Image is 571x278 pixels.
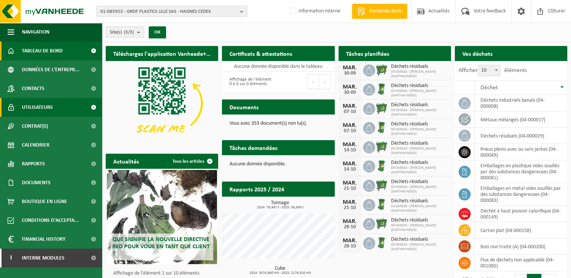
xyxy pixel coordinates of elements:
[269,196,334,211] a: Consulter les rapports
[391,243,447,252] span: 03-055928 - [PERSON_NAME] (EARTHMINDED)
[475,160,567,183] td: emballages en plastique vides souillés par des substances dangereuses (04-000081)
[112,237,210,257] span: Que signifie la nouvelle directive RED pour vous en tant que client ?
[375,121,388,134] img: WB-0240-HPE-GN-01
[375,82,388,95] img: WB-0240-HPE-GN-01
[342,148,357,153] div: 14-10
[375,159,388,172] img: WB-0240-HPE-GN-01
[22,211,79,230] span: Conditions d'accepta...
[222,140,285,155] h2: Tâches demandées
[226,271,334,275] span: 2024: 3474,960 m3 - 2025: 2179,920 m3
[342,205,357,211] div: 21-10
[480,85,498,91] span: Déchet
[124,30,134,35] count: (3/3)
[352,4,407,19] a: Demande devis
[307,74,319,89] button: Previous
[342,186,357,191] div: 21-10
[375,236,388,249] img: WB-0240-HPE-GN-01
[459,67,527,73] label: Afficher éléments
[22,79,45,98] span: Contacts
[342,128,357,134] div: 07-10
[226,200,334,209] h3: Tonnage
[391,121,447,127] span: Déchets résiduels
[475,128,567,144] td: déchets résiduels (04-000029)
[391,185,447,194] span: 03-055928 - [PERSON_NAME] (EARTHMINDED)
[375,102,388,115] img: WB-0660-HPE-GN-01
[475,95,567,112] td: déchets industriels banals (04-000008)
[391,147,447,156] span: 03-055928 - [PERSON_NAME] (EARTHMINDED)
[342,218,357,225] div: MAR.
[391,141,447,147] span: Déchets résiduels
[22,98,53,117] span: Utilisateurs
[391,160,447,166] span: Déchets résiduels
[342,71,357,76] div: 30-09
[342,199,357,205] div: MAR.
[342,122,357,128] div: MAR.
[475,183,567,206] td: emballages en métal vides souillés par des substances dangereuses (04-000083)
[226,73,274,90] div: Affichage de l'élément 0 à 0 sur 0 éléments
[8,249,14,267] span: I
[22,230,65,249] span: Financial History
[478,65,500,76] span: 10
[475,144,567,160] td: pneus pleins avec ou sans jantes (04-000049)
[166,154,217,169] a: Tous les articles
[149,26,166,38] button: OK
[229,162,327,167] p: Aucune donnée disponible.
[106,46,218,61] h2: Téléchargez l'application Vanheede+ maintenant!
[339,46,397,61] h2: Tâches planifiées
[342,84,357,90] div: MAR.
[22,173,51,192] span: Documents
[475,112,567,128] td: métaux mélangés (04-000017)
[222,46,300,61] h2: Certificats & attestations
[367,8,403,15] span: Demande devis
[391,198,447,204] span: Déchets résiduels
[375,63,388,76] img: WB-0660-HPE-GN-01
[107,170,217,264] a: Que signifie la nouvelle directive RED pour vous en tant que client ?
[106,26,144,38] button: Site(s)(3/3)
[375,198,388,211] img: WB-0240-HPE-GN-01
[110,27,134,38] span: Site(s)
[475,238,567,255] td: bois non traité (A) (04-000200)
[391,204,447,213] span: 03-055928 - [PERSON_NAME] (EARTHMINDED)
[342,142,357,148] div: MAR.
[375,140,388,153] img: WB-0660-HPE-GN-01
[342,65,357,71] div: MAR.
[288,6,340,17] label: Information interne
[222,99,266,114] h2: Documents
[22,192,67,211] span: Boutique en ligne
[106,154,146,168] h2: Actualités
[342,167,357,172] div: 14-10
[391,89,447,98] span: 03-055928 - [PERSON_NAME] (EARTHMINDED)
[391,64,447,70] span: Déchets résiduels
[113,271,214,276] p: Affichage de l'élément 1 sur 10 éléments
[475,206,567,222] td: déchet à haut pouvoir calorifique (04-000149)
[475,222,567,238] td: carton plat (04-000158)
[375,217,388,230] img: WB-0660-HPE-GN-01
[342,103,357,109] div: MAR.
[22,41,63,60] span: Tableau de bord
[391,217,447,223] span: Déchets résiduels
[342,109,357,115] div: 07-10
[391,83,447,89] span: Déchets résiduels
[391,102,447,108] span: Déchets résiduels
[455,46,500,61] h2: Vos déchets
[106,61,218,145] img: Download de VHEPlus App
[22,249,65,267] span: Interne modules
[391,223,447,232] span: 03-055928 - [PERSON_NAME] (EARTHMINDED)
[22,117,48,136] span: Contrat(s)
[375,179,388,191] img: WB-0660-HPE-GN-01
[342,244,357,249] div: 28-10
[22,136,49,154] span: Calendrier
[342,180,357,186] div: MAR.
[391,237,447,243] span: Déchets résiduels
[342,238,357,244] div: MAR.
[319,74,331,89] button: Next
[226,266,334,275] h3: Cube
[22,154,45,173] span: Rapports
[100,6,237,17] span: 01-085953 - GREIF PLASTICS LILLE SAS - HAISNES CEDEX
[226,206,334,209] span: 2024: 78,467 t - 2025: 38,840 t
[391,166,447,175] span: 03-055928 - [PERSON_NAME] (EARTHMINDED)
[342,90,357,95] div: 30-09
[342,225,357,230] div: 28-10
[391,108,447,117] span: 03-055928 - [PERSON_NAME] (EARTHMINDED)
